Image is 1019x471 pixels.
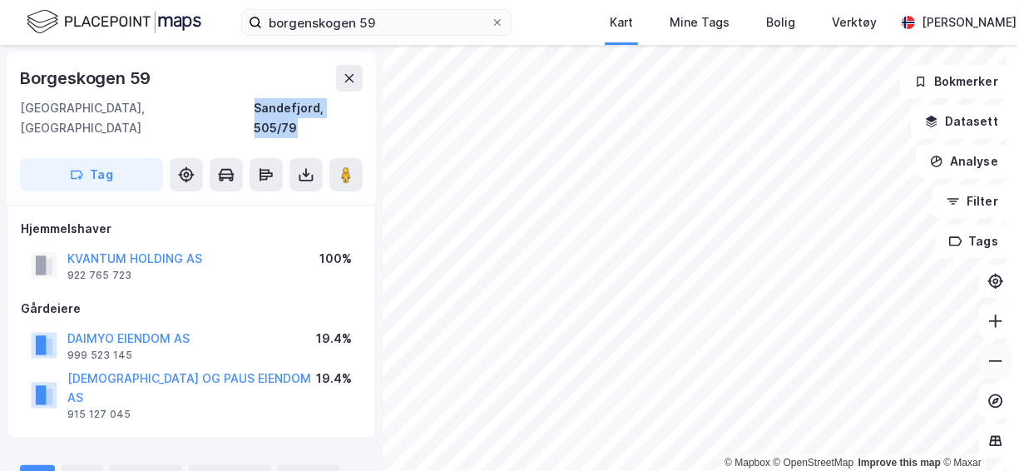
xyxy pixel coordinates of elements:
[670,12,730,32] div: Mine Tags
[936,391,1019,471] iframe: Chat Widget
[858,457,941,469] a: Improve this map
[20,65,154,92] div: Borgeskogen 59
[20,98,255,138] div: [GEOGRAPHIC_DATA], [GEOGRAPHIC_DATA]
[916,145,1012,178] button: Analyse
[262,10,491,35] input: Søk på adresse, matrikkel, gårdeiere, leietakere eller personer
[27,7,201,37] img: logo.f888ab2527a4732fd821a326f86c7f29.svg
[922,12,1017,32] div: [PERSON_NAME]
[67,269,131,282] div: 922 765 723
[610,12,633,32] div: Kart
[774,457,854,469] a: OpenStreetMap
[935,225,1012,258] button: Tags
[21,219,362,239] div: Hjemmelshaver
[316,329,352,349] div: 19.4%
[832,12,877,32] div: Verktøy
[20,158,163,191] button: Tag
[932,185,1012,218] button: Filter
[766,12,795,32] div: Bolig
[900,65,1012,98] button: Bokmerker
[319,249,352,269] div: 100%
[936,391,1019,471] div: Kontrollprogram for chat
[67,349,132,362] div: 999 523 145
[255,98,363,138] div: Sandefjord, 505/79
[21,299,362,319] div: Gårdeiere
[911,105,1012,138] button: Datasett
[725,457,770,469] a: Mapbox
[67,408,131,421] div: 915 127 045
[316,369,352,389] div: 19.4%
